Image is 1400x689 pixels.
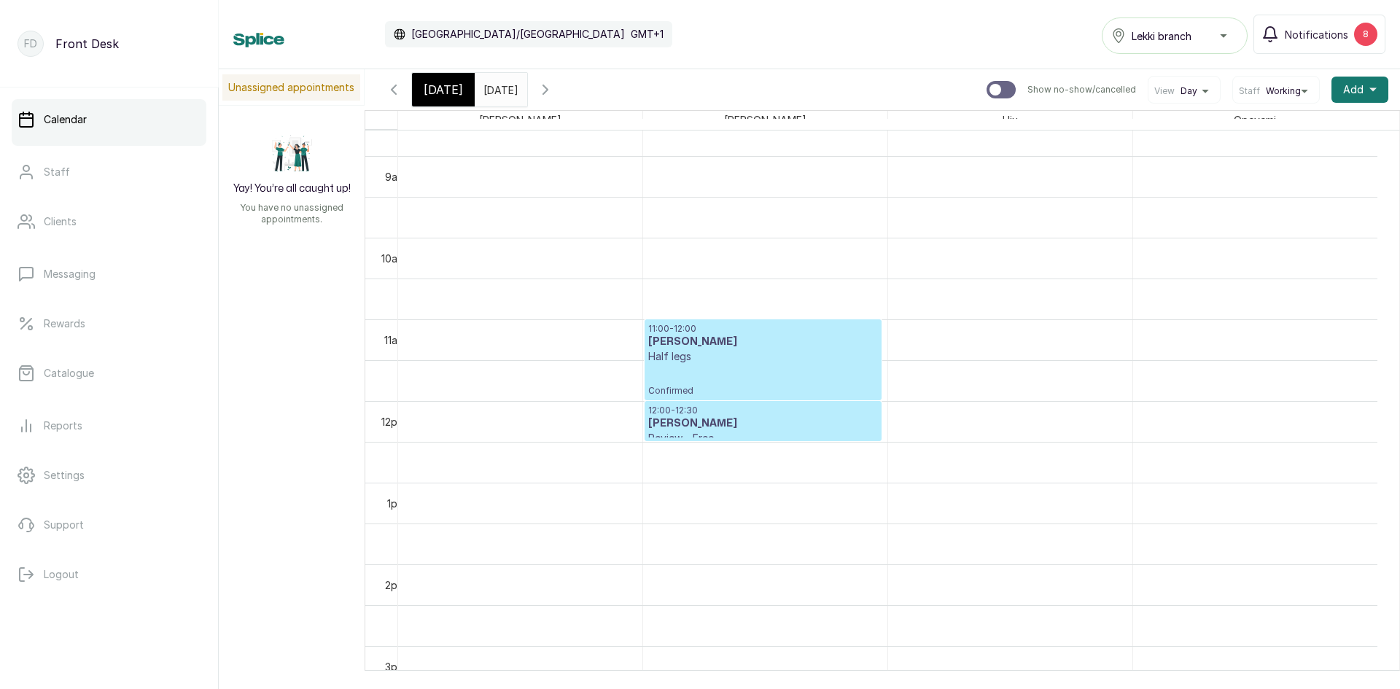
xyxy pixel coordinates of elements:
button: Logout [12,554,206,595]
span: Opeyemi [1231,111,1279,129]
span: Lekki branch [1132,28,1191,44]
h2: Yay! You’re all caught up! [233,182,351,196]
p: Settings [44,468,85,483]
a: Staff [12,152,206,192]
div: 3pm [382,659,408,674]
p: Show no-show/cancelled [1027,84,1136,96]
h3: [PERSON_NAME] [648,335,877,349]
a: Reports [12,405,206,446]
p: Support [44,518,84,532]
span: Staff [1239,85,1260,97]
p: Calendar [44,112,87,127]
a: Settings [12,455,206,496]
span: [DATE] [424,81,463,98]
span: View [1154,85,1175,97]
p: Catalogue [44,366,94,381]
div: 1pm [384,496,408,511]
span: Day [1181,85,1197,97]
p: Review - Free [648,431,877,445]
div: 11am [381,332,408,348]
span: Uju [1000,111,1021,129]
a: Clients [12,201,206,242]
button: Lekki branch [1102,17,1248,54]
span: Notifications [1285,27,1348,42]
p: [GEOGRAPHIC_DATA]/[GEOGRAPHIC_DATA] [411,27,625,42]
div: 9am [382,169,408,184]
button: ViewDay [1154,85,1214,97]
h3: [PERSON_NAME] [648,416,877,431]
a: Catalogue [12,353,206,394]
p: Logout [44,567,79,582]
a: Messaging [12,254,206,295]
button: Notifications8 [1253,15,1385,54]
p: 11:00 - 12:00 [648,323,877,335]
div: 12pm [378,414,408,429]
div: 8 [1354,23,1377,46]
div: [DATE] [412,73,475,106]
p: GMT+1 [631,27,664,42]
p: Reports [44,419,82,433]
p: Half legs [648,349,877,364]
p: 12:00 - 12:30 [648,405,877,416]
p: Front Desk [55,35,119,52]
div: 2pm [382,577,408,593]
p: You have no unassigned appointments. [227,202,356,225]
p: Clients [44,214,77,229]
p: Messaging [44,267,96,281]
p: Staff [44,165,70,179]
span: Working [1266,85,1301,97]
button: StaffWorking [1239,85,1313,97]
div: 10am [378,251,408,266]
p: Rewards [44,316,85,331]
p: Unassigned appointments [222,74,360,101]
span: [PERSON_NAME] [476,111,564,129]
span: [PERSON_NAME] [721,111,809,129]
span: Confirmed [648,385,877,397]
p: FD [24,36,37,51]
span: Add [1343,82,1364,97]
button: Add [1331,77,1388,103]
a: Rewards [12,303,206,344]
a: Support [12,505,206,545]
a: Calendar [12,99,206,140]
